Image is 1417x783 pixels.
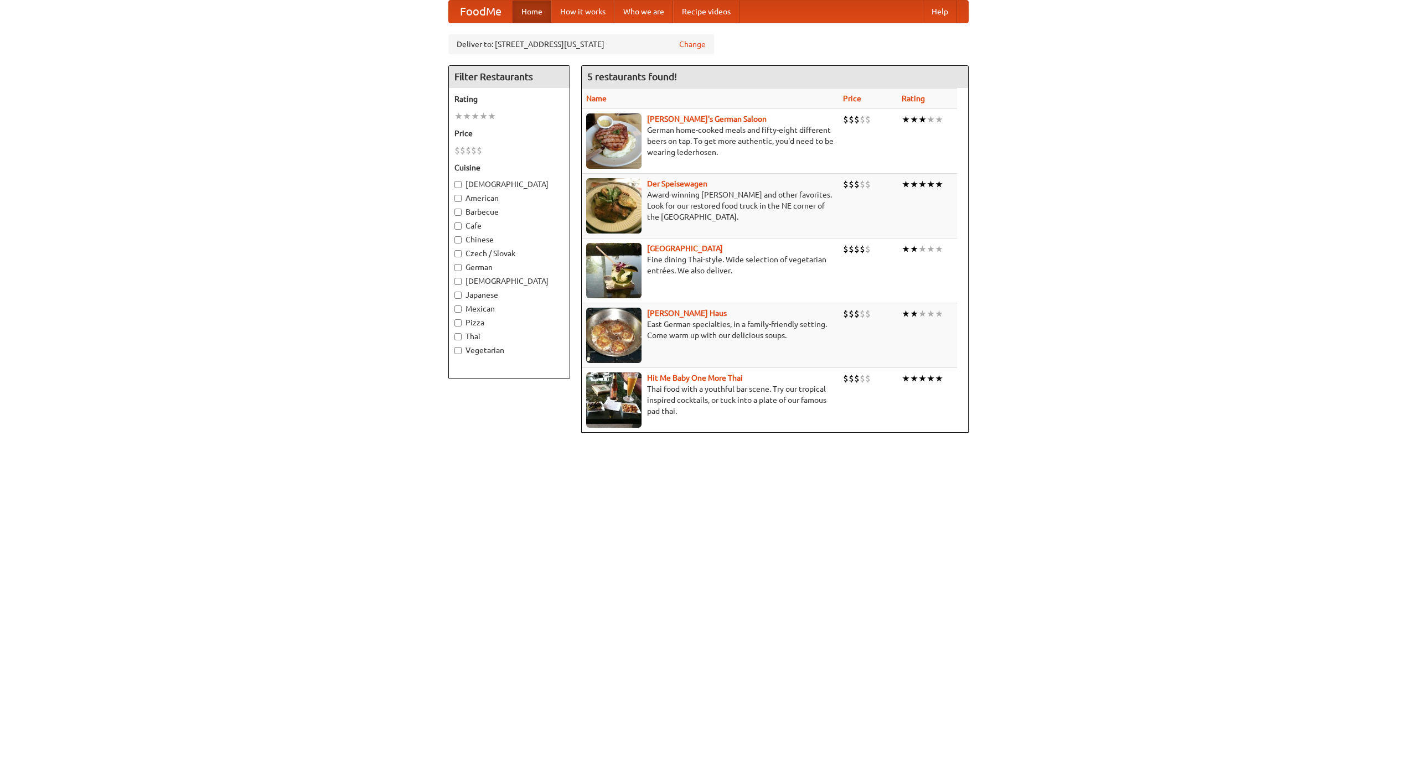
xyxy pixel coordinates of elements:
a: [PERSON_NAME] Haus [647,309,727,318]
li: ★ [902,113,910,126]
li: $ [471,144,477,157]
img: esthers.jpg [586,113,642,169]
label: Czech / Slovak [454,248,564,259]
input: American [454,195,462,202]
label: Chinese [454,234,564,245]
b: Hit Me Baby One More Thai [647,374,743,382]
li: ★ [927,243,935,255]
li: $ [854,178,860,190]
p: Thai food with a youthful bar scene. Try our tropical inspired cocktails, or tuck into a plate of... [586,383,834,417]
a: Recipe videos [673,1,739,23]
li: ★ [471,110,479,122]
li: $ [854,308,860,320]
li: ★ [918,372,927,385]
li: $ [454,144,460,157]
li: $ [865,372,871,385]
div: Deliver to: [STREET_ADDRESS][US_STATE] [448,34,714,54]
img: kohlhaus.jpg [586,308,642,363]
a: Who we are [614,1,673,23]
li: $ [843,178,849,190]
label: [DEMOGRAPHIC_DATA] [454,276,564,287]
img: satay.jpg [586,243,642,298]
li: ★ [902,372,910,385]
li: ★ [935,113,943,126]
label: Barbecue [454,206,564,217]
li: $ [843,243,849,255]
label: Vegetarian [454,345,564,356]
a: [PERSON_NAME]'s German Saloon [647,115,767,123]
a: How it works [551,1,614,23]
ng-pluralize: 5 restaurants found! [587,71,677,82]
li: ★ [479,110,488,122]
b: Der Speisewagen [647,179,707,188]
label: Pizza [454,317,564,328]
li: $ [860,178,865,190]
li: ★ [463,110,471,122]
a: Rating [902,94,925,103]
li: ★ [454,110,463,122]
li: $ [854,113,860,126]
li: ★ [488,110,496,122]
li: ★ [927,178,935,190]
li: $ [860,372,865,385]
p: East German specialties, in a family-friendly setting. Come warm up with our delicious soups. [586,319,834,341]
li: ★ [918,113,927,126]
input: Mexican [454,305,462,313]
a: Home [513,1,551,23]
img: speisewagen.jpg [586,178,642,234]
label: Thai [454,331,564,342]
input: Vegetarian [454,347,462,354]
li: ★ [935,178,943,190]
li: $ [849,113,854,126]
li: $ [477,144,482,157]
li: ★ [927,372,935,385]
h4: Filter Restaurants [449,66,570,88]
label: Cafe [454,220,564,231]
a: FoodMe [449,1,513,23]
li: $ [860,243,865,255]
input: Pizza [454,319,462,326]
label: American [454,193,564,204]
li: $ [860,308,865,320]
li: ★ [910,113,918,126]
h5: Rating [454,94,564,105]
a: Help [923,1,957,23]
li: ★ [927,308,935,320]
li: $ [860,113,865,126]
a: Price [843,94,861,103]
li: ★ [918,243,927,255]
li: $ [865,178,871,190]
li: $ [854,243,860,255]
li: $ [460,144,466,157]
li: $ [849,178,854,190]
input: Czech / Slovak [454,250,462,257]
input: Japanese [454,292,462,299]
p: Fine dining Thai-style. Wide selection of vegetarian entrées. We also deliver. [586,254,834,276]
li: ★ [902,243,910,255]
li: $ [865,308,871,320]
li: $ [849,308,854,320]
input: German [454,264,462,271]
li: ★ [910,308,918,320]
input: [DEMOGRAPHIC_DATA] [454,181,462,188]
li: $ [466,144,471,157]
li: $ [865,113,871,126]
a: [GEOGRAPHIC_DATA] [647,244,723,253]
input: Thai [454,333,462,340]
li: ★ [902,178,910,190]
li: $ [843,113,849,126]
input: Barbecue [454,209,462,216]
label: [DEMOGRAPHIC_DATA] [454,179,564,190]
input: Cafe [454,222,462,230]
li: ★ [935,372,943,385]
h5: Cuisine [454,162,564,173]
label: Mexican [454,303,564,314]
li: ★ [910,178,918,190]
li: $ [843,372,849,385]
input: [DEMOGRAPHIC_DATA] [454,278,462,285]
li: ★ [902,308,910,320]
li: $ [849,243,854,255]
